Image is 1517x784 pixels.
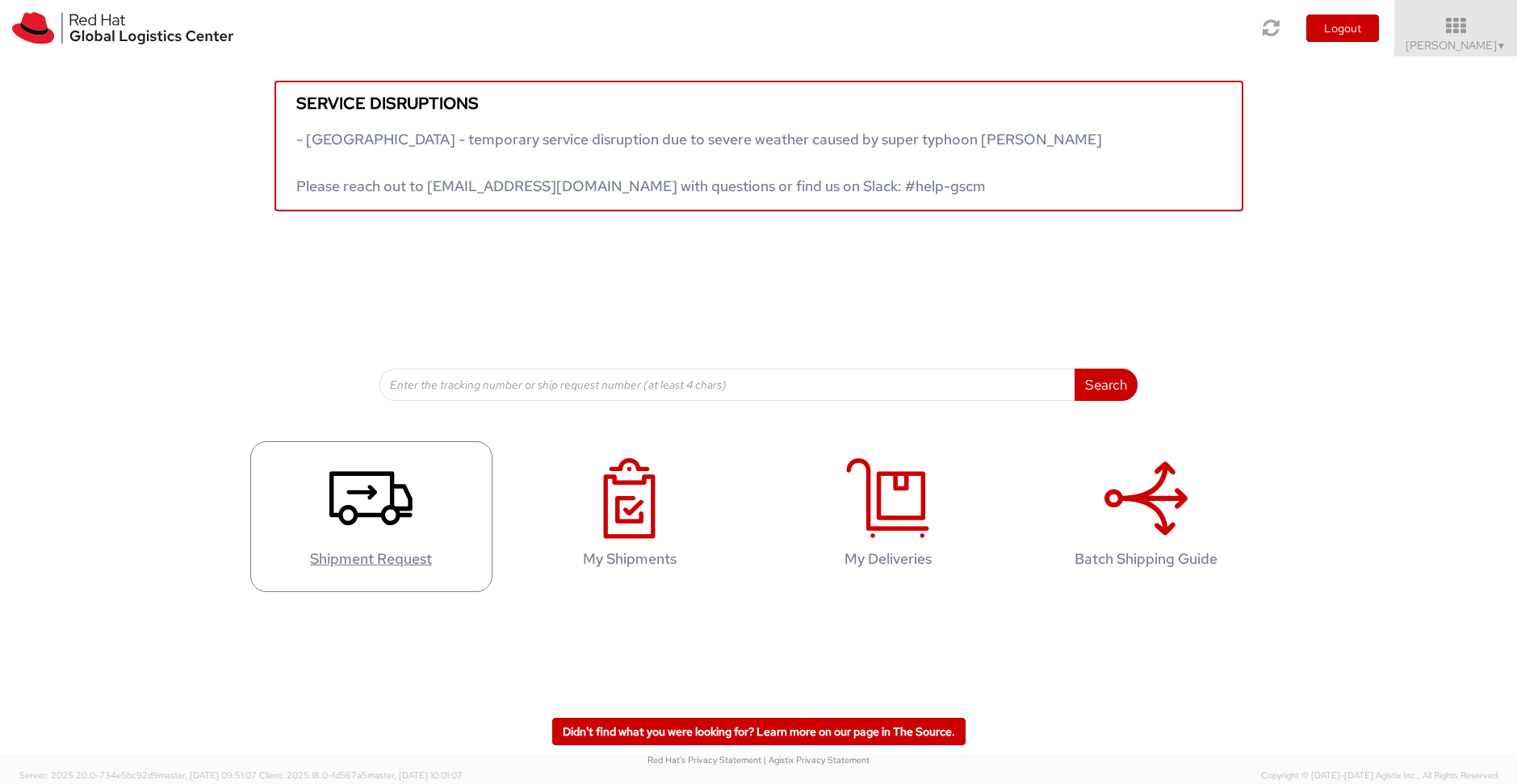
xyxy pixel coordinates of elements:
button: Logout [1306,15,1379,42]
img: rh-logistics-00dfa346123c4ec078e1.svg [12,12,233,44]
span: - [GEOGRAPHIC_DATA] - temporary service disruption due to severe weather caused by super typhoon ... [296,130,1102,195]
h5: Service disruptions [296,94,1222,112]
a: Didn't find what you were looking for? Learn more on our page in The Source. [552,718,966,745]
span: ▼ [1497,40,1507,52]
span: Client: 2025.18.0-fd567a5 [259,769,463,781]
a: My Deliveries [767,441,1009,592]
span: master, [DATE] 09:51:07 [158,769,257,781]
a: Batch Shipping Guide [1025,441,1268,592]
a: Shipment Request [250,441,492,592]
h4: Shipment Request [267,551,476,567]
h4: My Shipments [526,551,734,567]
span: master, [DATE] 10:01:07 [367,769,463,781]
span: Server: 2025.20.0-734e5bc92d9 [19,769,257,781]
a: | Agistix Privacy Statement [764,754,870,765]
a: My Shipments [509,441,751,592]
span: Copyright © [DATE]-[DATE] Agistix Inc., All Rights Reserved [1261,769,1498,782]
a: Service disruptions - [GEOGRAPHIC_DATA] - temporary service disruption due to severe weather caus... [274,81,1243,211]
h4: My Deliveries [784,551,992,567]
a: Red Hat's Privacy Statement [647,754,761,765]
input: Enter the tracking number or ship request number (at least 4 chars) [379,369,1076,401]
span: [PERSON_NAME] [1406,38,1507,52]
h4: Batch Shipping Guide [1042,551,1251,567]
button: Search [1075,369,1138,401]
